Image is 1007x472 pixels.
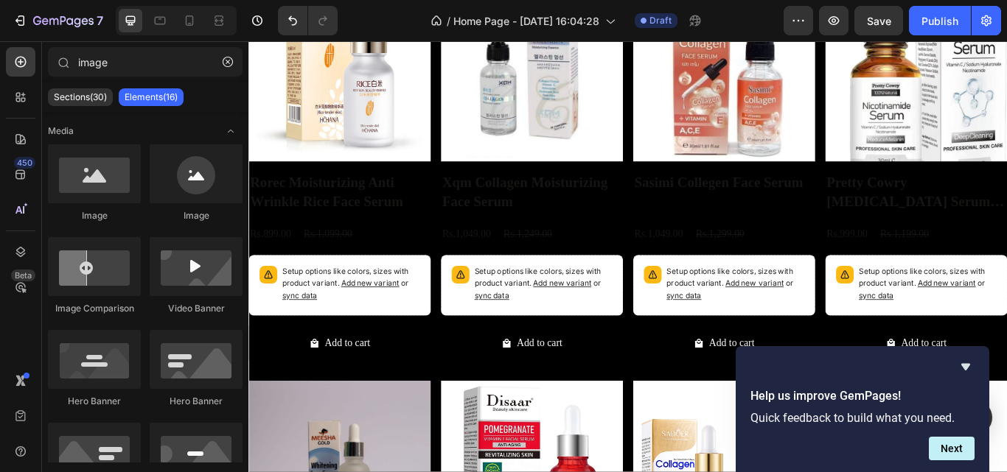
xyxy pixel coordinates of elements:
[447,13,450,29] span: /
[909,6,971,35] button: Publish
[487,262,648,305] p: Setup options like colors, sizes with product variant.
[672,152,885,201] h2: Pretty Cowry [MEDICAL_DATA] Serum With Vitamin C
[278,6,338,35] div: Undo/Redo
[448,213,508,238] div: Rs.1,049.00
[867,15,891,27] span: Save
[313,341,366,363] div: Add to cart
[332,277,400,288] span: Add new variant
[224,152,436,201] h2: Xqm Collagen Moisturizing Face Serum
[97,12,103,29] p: 7
[48,124,74,138] span: Media
[150,302,243,315] div: Video Banner
[957,358,975,376] button: Hide survey
[48,395,141,408] div: Hero Banner
[150,395,243,408] div: Hero Banner
[14,157,35,169] div: 450
[556,277,624,288] span: Add new variant
[453,13,599,29] span: Home Page - [DATE] 16:04:28
[11,270,35,281] div: Beta
[750,358,975,460] div: Help us improve GemPages!
[296,213,355,238] div: Rs.1,249.00
[263,262,424,305] p: Setup options like colors, sizes with product variant.
[780,277,848,288] span: Add new variant
[125,91,178,103] p: Elements(16)
[921,13,958,29] div: Publish
[750,411,975,425] p: Quick feedback to build what you need.
[929,437,975,460] button: Next question
[672,213,723,238] div: Rs.999.00
[263,292,304,303] span: sync data
[711,292,752,303] span: sync data
[150,209,243,222] div: Image
[672,332,885,372] button: Add to cart
[487,292,528,303] span: sync data
[649,14,672,27] span: Draft
[448,332,661,372] button: Add to cart
[224,213,284,238] div: Rs.1,049.00
[750,387,975,405] h2: Help us improve GemPages!
[54,91,107,103] p: Sections(30)
[448,152,661,178] h2: Sasimi Collegen Face Serum
[854,6,903,35] button: Save
[248,41,1007,472] iframe: Design area
[761,341,814,363] div: Add to cart
[48,302,141,315] div: Image Comparison
[224,332,436,372] button: Add to cart
[735,213,795,238] div: Rs.1,199.00
[537,341,590,363] div: Add to cart
[711,262,872,305] p: Setup options like colors, sizes with product variant.
[48,47,243,77] input: Search Sections & Elements
[219,119,243,143] span: Toggle open
[6,6,110,35] button: 7
[48,209,141,222] div: Image
[520,213,579,238] div: Rs.1,299.00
